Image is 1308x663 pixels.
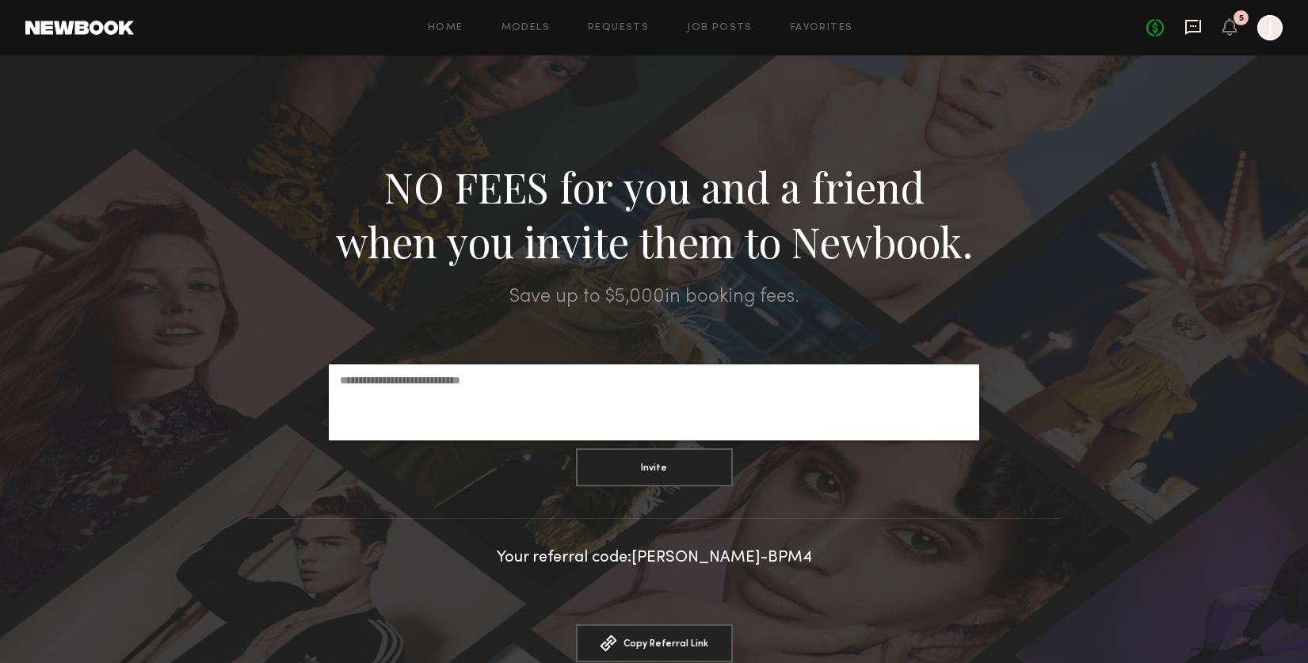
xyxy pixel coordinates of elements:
[576,624,733,662] button: Copy Referral Link
[791,23,853,33] a: Favorites
[501,23,550,33] a: Models
[1239,14,1244,23] div: 5
[588,23,649,33] a: Requests
[687,23,753,33] a: Job Posts
[1257,15,1283,40] a: J
[428,23,463,33] a: Home
[576,448,733,486] button: Invite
